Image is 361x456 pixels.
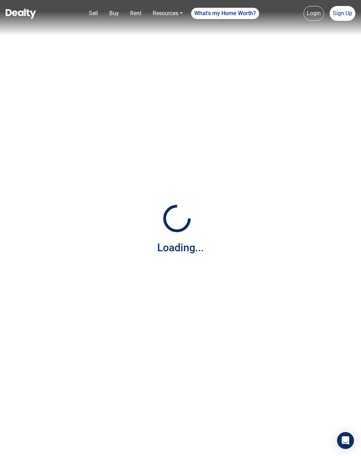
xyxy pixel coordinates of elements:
a: Rent [127,6,144,20]
a: Buy [106,6,122,20]
a: Resources [150,6,185,20]
div: Loading... [157,240,204,255]
a: Login [304,6,324,21]
a: Sign Up [330,6,355,21]
div: Open Intercom Messenger [337,432,354,449]
img: Loading [159,201,195,236]
a: What's my Home Worth? [191,8,259,19]
img: Dealty - Buy, Sell & Rent Homes [6,9,36,19]
a: Sell [86,6,101,20]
